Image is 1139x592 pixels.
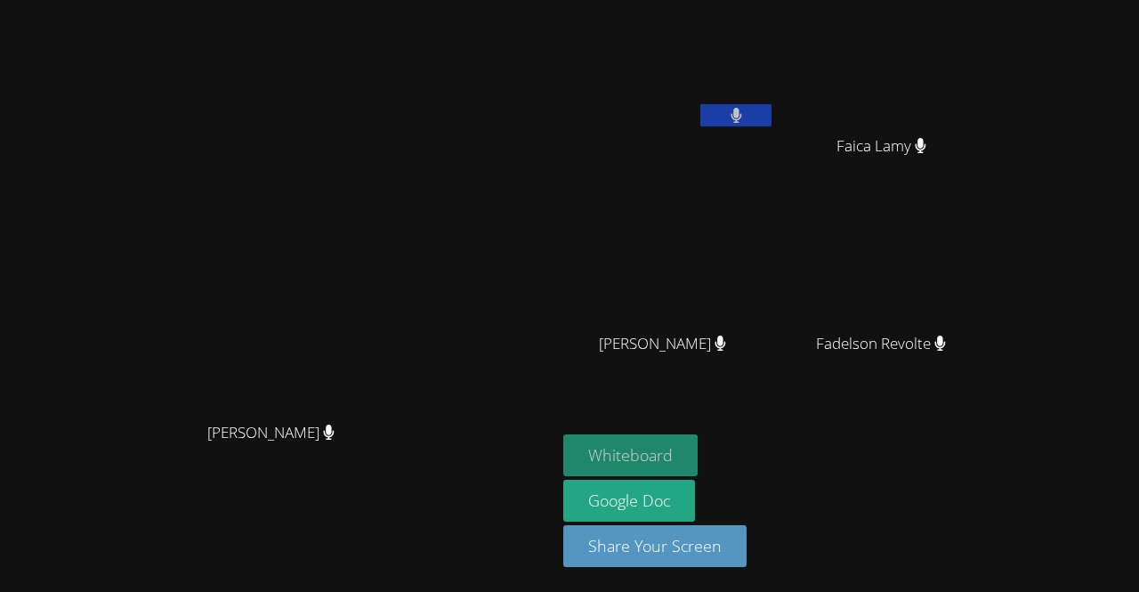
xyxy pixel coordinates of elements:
[563,525,747,567] button: Share Your Screen
[836,134,926,159] span: Faica Lamy
[816,331,946,357] span: Fadelson Revolte
[207,420,335,446] span: [PERSON_NAME]
[599,331,726,357] span: [PERSON_NAME]
[563,480,695,522] a: Google Doc
[563,434,698,476] button: Whiteboard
